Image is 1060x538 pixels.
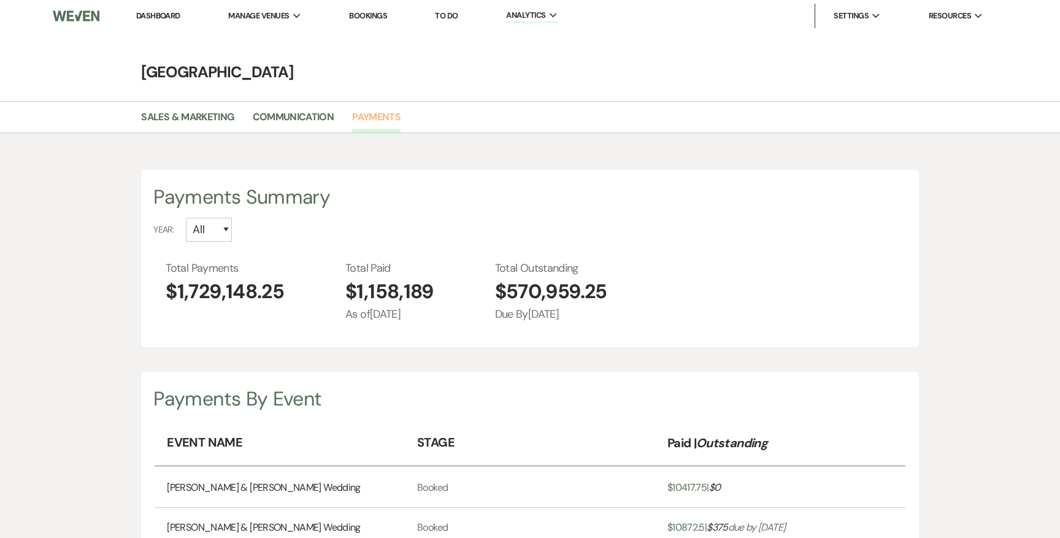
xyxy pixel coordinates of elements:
[707,521,728,534] span: $ 375
[405,421,655,467] th: Stage
[53,3,99,29] img: Weven Logo
[495,277,607,306] span: $570,959.25
[345,306,434,323] span: As of [DATE]
[834,10,869,22] span: Settings
[155,421,405,467] th: Event Name
[495,306,607,323] span: Due By [DATE]
[88,61,972,83] h4: [GEOGRAPHIC_DATA]
[707,521,785,534] i: due by [DATE]
[167,520,360,535] a: [PERSON_NAME] & [PERSON_NAME] Wedding
[929,10,971,22] span: Resources
[349,10,387,21] a: Bookings
[667,481,707,494] span: $ 10417.75
[153,223,174,236] span: Year:
[253,109,334,133] a: Communication
[153,182,906,212] div: Payments Summary
[141,109,234,133] a: Sales & Marketing
[696,435,767,451] em: Outstanding
[506,9,545,21] span: Analytics
[667,520,785,535] a: $10872.5|$375due by [DATE]
[667,480,720,495] a: $10417.75|$0
[345,277,434,306] span: $1,158,189
[352,109,401,133] a: Payments
[166,260,284,277] span: Total Payments
[667,521,705,534] span: $ 10872.5
[136,10,180,21] a: Dashboard
[667,433,767,453] p: Paid |
[709,481,721,494] span: $ 0
[228,10,289,22] span: Manage Venues
[435,10,458,21] a: To Do
[167,480,360,495] a: [PERSON_NAME] & [PERSON_NAME] Wedding
[166,277,284,306] span: $1,729,148.25
[405,468,655,508] td: Booked
[153,384,906,413] div: Payments By Event
[345,260,434,277] span: Total Paid
[495,260,607,277] span: Total Outstanding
